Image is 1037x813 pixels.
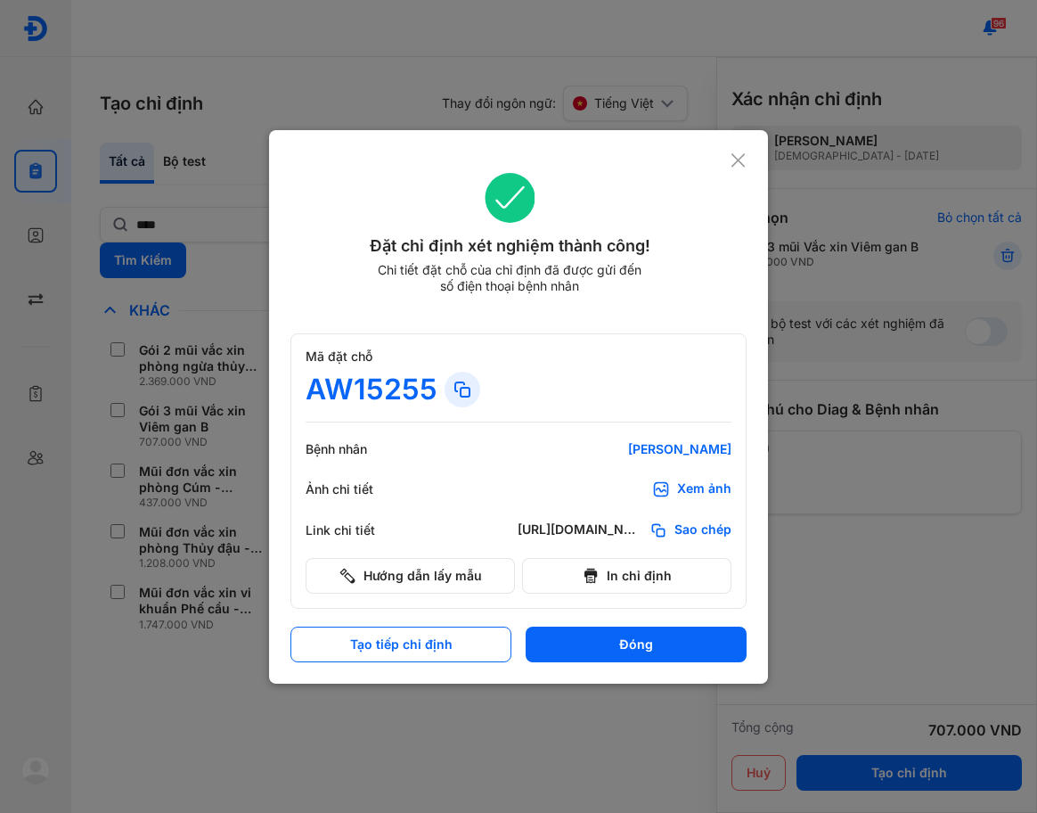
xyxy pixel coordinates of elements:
button: Đóng [526,627,747,662]
div: Đặt chỉ định xét nghiệm thành công! [290,234,730,259]
div: AW15255 [306,372,437,407]
div: Chi tiết đặt chỗ của chỉ định đã được gửi đến số điện thoại bệnh nhân [370,262,649,294]
div: Bệnh nhân [306,441,412,457]
button: Hướng dẫn lấy mẫu [306,558,515,594]
span: Sao chép [674,521,731,539]
div: [PERSON_NAME] [518,441,731,457]
button: Tạo tiếp chỉ định [290,627,511,662]
div: [URL][DOMAIN_NAME] [518,521,642,539]
div: Mã đặt chỗ [306,349,731,365]
button: In chỉ định [522,558,731,594]
div: Xem ảnh [677,480,731,498]
div: Ảnh chi tiết [306,481,412,497]
div: Link chi tiết [306,522,412,538]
